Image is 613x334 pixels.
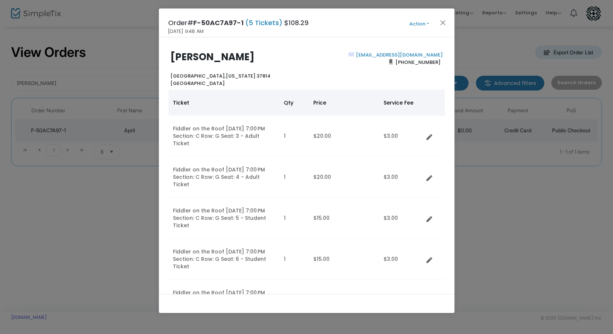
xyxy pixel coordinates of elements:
td: 1 [279,280,309,321]
td: $3.00 [379,280,423,321]
td: $15.00 [309,280,379,321]
div: Data table [168,90,445,321]
td: 1 [279,157,309,198]
td: Fiddler on the Roof [DATE] 7:00 PM Section: C Row: G Seat: 6 - Student Ticket [168,239,279,280]
th: Price [309,90,379,116]
td: $15.00 [309,198,379,239]
button: Action [397,20,442,28]
td: 1 [279,116,309,157]
th: Ticket [168,90,279,116]
td: Fiddler on the Roof [DATE] 7:00 PM Section: C Row: G Seat: 4 - Adult Ticket [168,157,279,198]
a: [EMAIL_ADDRESS][DOMAIN_NAME] [354,51,443,58]
b: [PERSON_NAME] [170,50,255,64]
td: 1 [279,198,309,239]
button: Close [438,18,447,27]
th: Qty [279,90,309,116]
td: Fiddler on the Roof [DATE] 7:00 PM Section: C Row: G Seat: 7 - Student Ticket [168,280,279,321]
h4: Order# $108.29 [168,18,309,28]
td: $15.00 [309,239,379,280]
span: [PHONE_NUMBER] [393,56,443,68]
span: F-50AC7A97-1 [193,18,244,27]
th: Service Fee [379,90,423,116]
td: 1 [279,239,309,280]
span: [DATE] 9:48 AM [168,28,204,35]
td: $3.00 [379,198,423,239]
td: $3.00 [379,116,423,157]
span: [GEOGRAPHIC_DATA], [170,72,226,79]
td: Fiddler on the Roof [DATE] 7:00 PM Section: C Row: G Seat: 5 - Student Ticket [168,198,279,239]
td: $3.00 [379,239,423,280]
span: (5 Tickets) [244,18,284,27]
td: $20.00 [309,116,379,157]
td: $3.00 [379,157,423,198]
b: [US_STATE] 37814 [GEOGRAPHIC_DATA] [170,72,270,87]
td: Fiddler on the Roof [DATE] 7:00 PM Section: C Row: G Seat: 3 - Adult Ticket [168,116,279,157]
td: $20.00 [309,157,379,198]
